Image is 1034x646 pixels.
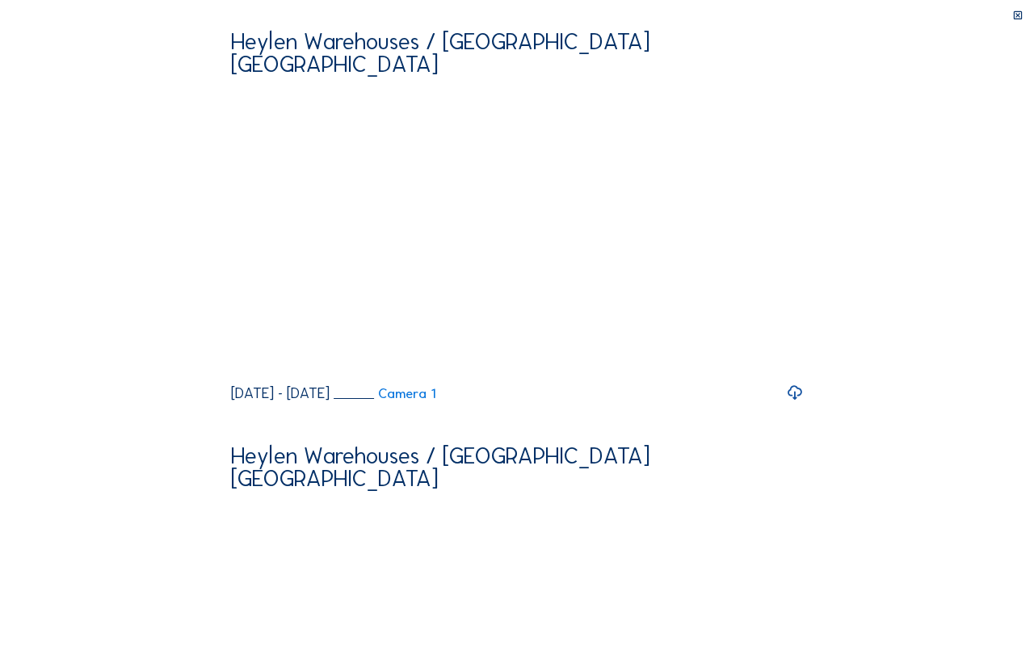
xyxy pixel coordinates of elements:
a: Camera 1 [334,387,435,401]
div: [DATE] - [DATE] [231,386,330,401]
video: Your browser does not support the video tag. [231,87,803,373]
div: Heylen Warehouses / [GEOGRAPHIC_DATA] [GEOGRAPHIC_DATA] [231,30,803,75]
div: Heylen Warehouses / [GEOGRAPHIC_DATA] [GEOGRAPHIC_DATA] [231,444,803,489]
